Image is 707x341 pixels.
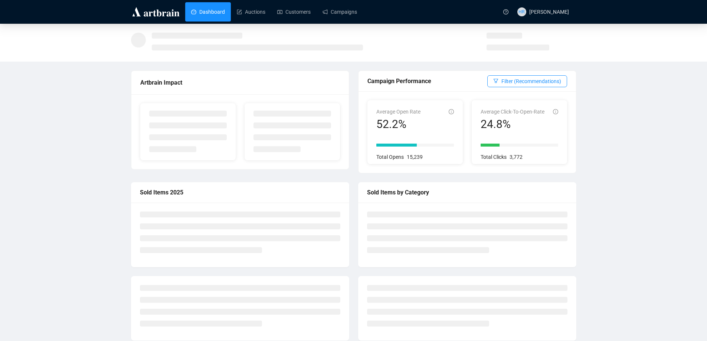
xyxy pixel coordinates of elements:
div: 52.2% [376,117,420,131]
span: [PERSON_NAME] [529,9,569,15]
span: Average Click-To-Open-Rate [481,109,544,115]
div: Sold Items by Category [367,188,567,197]
span: Filter (Recommendations) [501,77,561,85]
span: 3,772 [510,154,523,160]
div: Artbrain Impact [140,78,340,87]
span: question-circle [503,9,508,14]
button: Filter (Recommendations) [487,75,567,87]
span: Total Clicks [481,154,507,160]
span: info-circle [553,109,558,114]
span: info-circle [449,109,454,114]
span: filter [493,78,498,83]
span: 15,239 [407,154,423,160]
a: Auctions [237,2,265,22]
div: Campaign Performance [367,76,487,86]
a: Campaigns [323,2,357,22]
div: 24.8% [481,117,544,131]
div: Sold Items 2025 [140,188,340,197]
span: Total Opens [376,154,404,160]
a: Dashboard [191,2,225,22]
span: HR [518,8,525,16]
a: Customers [277,2,311,22]
span: Average Open Rate [376,109,420,115]
img: logo [131,6,181,18]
